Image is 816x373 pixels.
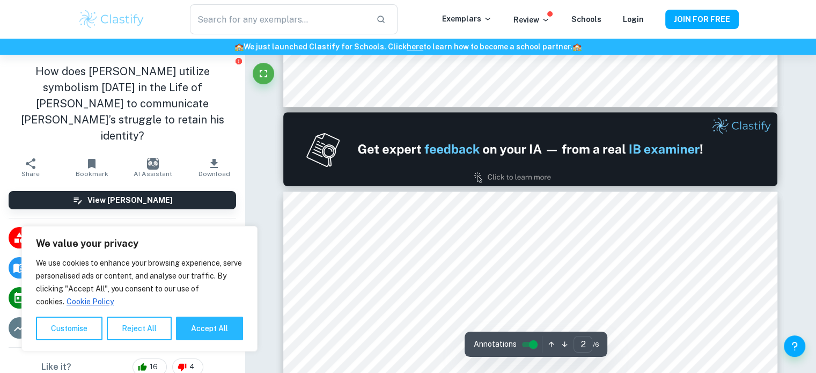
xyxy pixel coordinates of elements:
img: AI Assistant [147,158,159,170]
span: Annotations [473,339,516,350]
p: We use cookies to enhance your browsing experience, serve personalised ads or content, and analys... [36,257,243,308]
h6: We just launched Clastify for Schools. Click to learn how to become a school partner. [2,41,814,53]
button: Help and Feedback [784,335,805,357]
span: / 6 [592,340,599,349]
img: Ad [283,112,778,186]
p: We value your privacy [36,237,243,250]
h6: View [PERSON_NAME] [87,194,173,206]
button: Accept All [176,317,243,340]
span: Share [21,170,40,178]
button: Bookmark [61,152,122,182]
button: View [PERSON_NAME] [9,191,236,209]
span: 🏫 [234,42,244,51]
span: Bookmark [76,170,108,178]
input: Search for any exemplars... [190,4,367,34]
button: AI Assistant [122,152,183,182]
p: Exemplars [442,13,492,25]
a: here [407,42,423,51]
button: Customise [36,317,102,340]
span: 16 [144,362,164,372]
h1: How does [PERSON_NAME] utilize symbolism [DATE] in the Life of [PERSON_NAME] to communicate [PERS... [9,63,236,144]
div: We value your privacy [21,226,258,352]
img: Clastify logo [78,9,146,30]
span: Download [199,170,230,178]
a: Cookie Policy [66,297,114,306]
a: Login [623,15,644,24]
button: Fullscreen [253,63,274,84]
span: AI Assistant [134,170,172,178]
button: Report issue [234,57,242,65]
p: Review [513,14,550,26]
button: Reject All [107,317,172,340]
span: 🏫 [572,42,582,51]
span: 4 [183,362,200,372]
button: JOIN FOR FREE [665,10,739,29]
button: Download [183,152,245,182]
a: Schools [571,15,601,24]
